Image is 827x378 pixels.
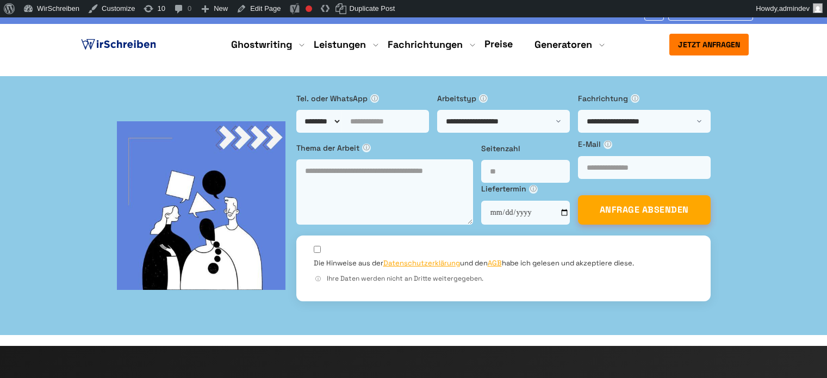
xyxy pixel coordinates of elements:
[296,92,429,104] label: Tel. oder WhatsApp
[578,138,711,150] label: E-Mail
[362,144,371,152] span: ⓘ
[314,275,322,283] span: ⓘ
[578,195,711,225] button: ANFRAGE ABSENDEN
[484,38,513,50] a: Preise
[370,94,379,103] span: ⓘ
[779,4,810,13] span: admindev
[314,274,693,284] div: Ihre Daten werden nicht an Dritte weitergegeben.
[488,258,502,268] a: AGB
[314,38,366,51] a: Leistungen
[79,36,158,53] img: logo ghostwriter-österreich
[578,92,711,104] label: Fachrichtung
[388,38,463,51] a: Fachrichtungen
[481,183,570,195] label: Liefertermin
[117,121,285,290] img: bg
[529,185,538,194] span: ⓘ
[604,140,612,149] span: ⓘ
[314,258,634,268] label: Die Hinweise aus der und den habe ich gelesen und akzeptiere diese.
[383,258,460,268] a: Datenschutzerklärung
[306,5,312,12] div: Focus keyphrase not set
[669,34,749,55] button: Jetzt anfragen
[479,94,488,103] span: ⓘ
[481,142,570,154] label: Seitenzahl
[231,38,292,51] a: Ghostwriting
[631,94,639,103] span: ⓘ
[437,92,570,104] label: Arbeitstyp
[296,142,473,154] label: Thema der Arbeit
[534,38,592,51] a: Generatoren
